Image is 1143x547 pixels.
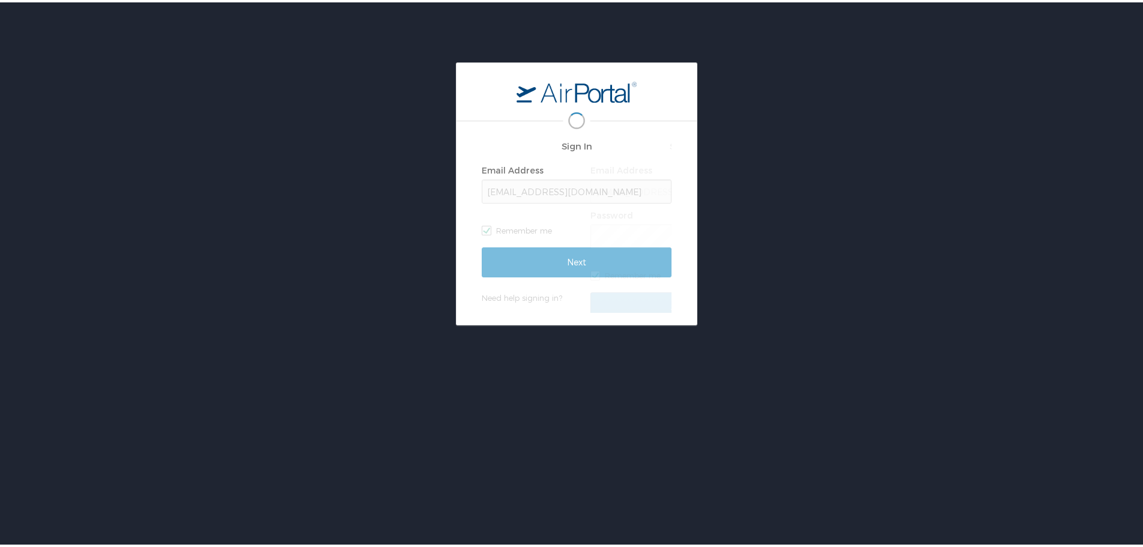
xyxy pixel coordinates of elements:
[590,264,780,282] label: Remember me
[590,208,633,218] label: Password
[482,163,544,173] label: Email Address
[482,137,672,151] h2: Sign In
[590,163,652,173] label: Email Address
[517,79,637,100] img: logo
[590,137,780,151] h2: Sign In
[482,245,672,275] input: Next
[590,290,780,320] input: Sign In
